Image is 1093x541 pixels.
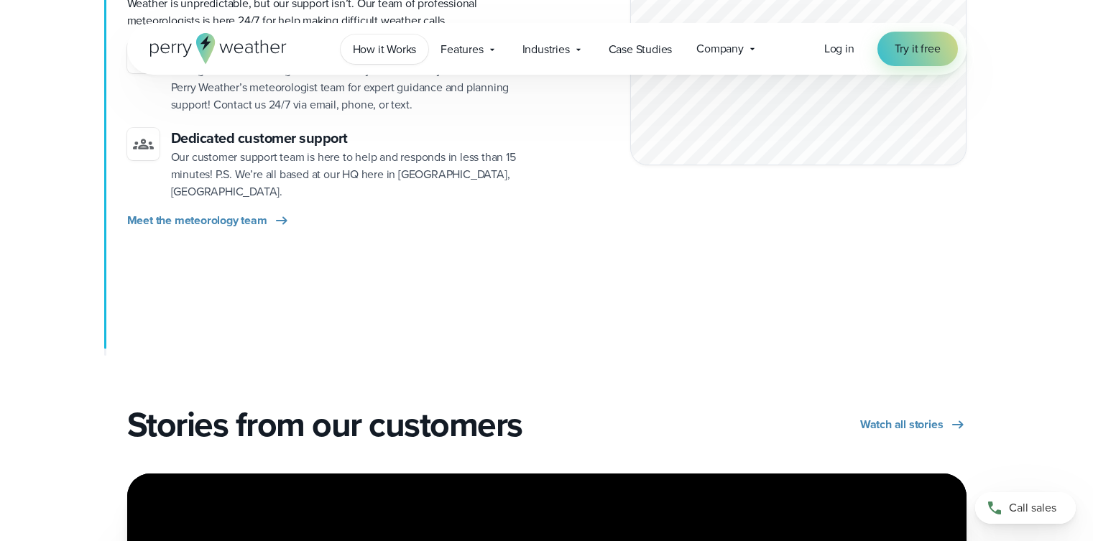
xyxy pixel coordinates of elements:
a: Try it free [877,32,958,66]
span: Log in [824,40,854,57]
span: Meet the meteorology team [127,212,267,229]
span: How it Works [353,41,417,58]
a: Watch all stories [860,416,967,433]
p: Facing weather challenges or see stormy forecasts for your event? Trust Perry Weather’s meteorolo... [171,62,535,114]
a: Call sales [975,492,1076,524]
span: Company [696,40,744,57]
a: Case Studies [596,34,685,64]
span: Watch all stories [860,416,944,433]
span: Case Studies [609,41,673,58]
a: Meet the meteorology team [127,212,290,229]
p: Our customer support team is here to help and responds in less than 15 minutes! P.S. We’re all ba... [171,149,535,200]
span: Call sales [1009,499,1056,517]
a: How it Works [341,34,429,64]
span: Try it free [895,40,941,57]
span: Industries [522,41,570,58]
a: Log in [824,40,854,57]
h2: Stories from our customers [127,404,538,445]
span: Features [441,41,483,58]
h4: Dedicated customer support [171,128,535,149]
